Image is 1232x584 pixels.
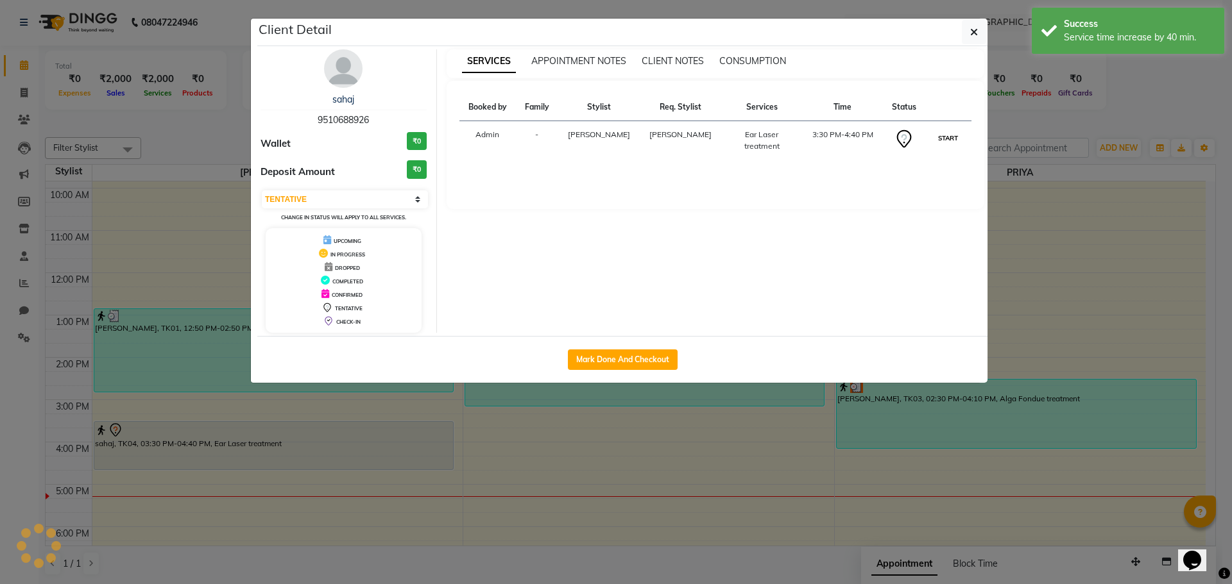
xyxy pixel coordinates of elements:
span: [PERSON_NAME] [568,129,630,139]
span: TENTATIVE [335,305,363,312]
a: sahaj [332,94,354,105]
h3: ₹0 [407,160,427,179]
small: Change in status will apply to all services. [281,214,406,221]
th: Status [883,94,925,121]
span: APPOINTMENT NOTES [531,55,626,67]
th: Services [721,94,802,121]
div: Ear Laser treatment [729,129,794,152]
iframe: chat widget [1178,533,1219,571]
th: Booked by [459,94,516,121]
div: Success [1064,17,1215,31]
button: START [935,130,961,146]
span: CONFIRMED [332,292,363,298]
td: - [516,121,558,160]
span: Wallet [261,137,291,151]
span: Deposit Amount [261,165,335,179]
button: Mark Done And Checkout [568,349,678,370]
span: DROPPED [335,265,360,271]
span: CONSUMPTION [719,55,786,67]
span: UPCOMING [334,238,361,244]
h3: ₹0 [407,132,427,151]
span: COMPLETED [332,278,363,285]
span: IN PROGRESS [330,251,365,258]
td: 3:30 PM-4:40 PM [803,121,883,160]
td: Admin [459,121,516,160]
img: avatar [324,49,363,88]
span: SERVICES [462,50,516,73]
span: [PERSON_NAME] [649,129,712,139]
span: CLIENT NOTES [642,55,704,67]
span: 9510688926 [318,114,369,126]
h5: Client Detail [259,20,332,39]
th: Time [803,94,883,121]
th: Stylist [558,94,639,121]
div: Service time increase by 40 min. [1064,31,1215,44]
th: Family [516,94,558,121]
span: CHECK-IN [336,319,361,325]
th: Req. Stylist [640,94,721,121]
